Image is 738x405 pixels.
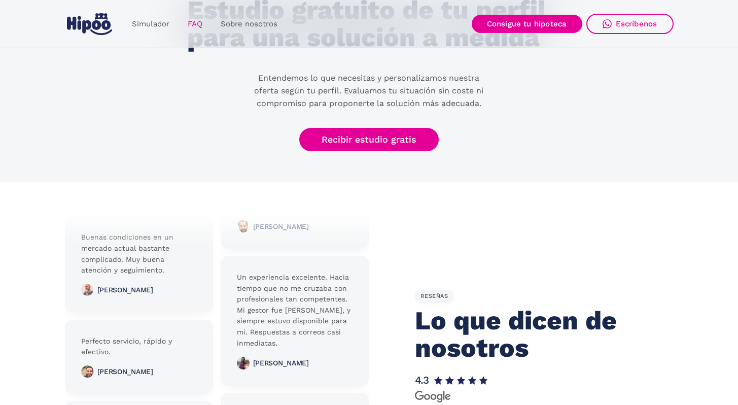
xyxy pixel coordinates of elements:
[179,14,212,34] a: FAQ
[415,307,649,362] h2: Lo que dicen de nosotros
[415,290,454,303] div: RESEÑAS
[472,15,582,33] a: Consigue tu hipoteca
[616,19,657,28] div: Escríbenos
[415,375,429,386] h1: 4.3
[299,128,439,152] a: Recibir estudio gratis
[212,14,287,34] a: Sobre nosotros
[586,14,674,34] a: Escríbenos
[247,72,490,110] p: Entendemos lo que necesitas y personalizamos nuestra oferta según tu perfil. Evaluamos tu situaci...
[65,9,115,39] a: home
[123,14,179,34] a: Simulador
